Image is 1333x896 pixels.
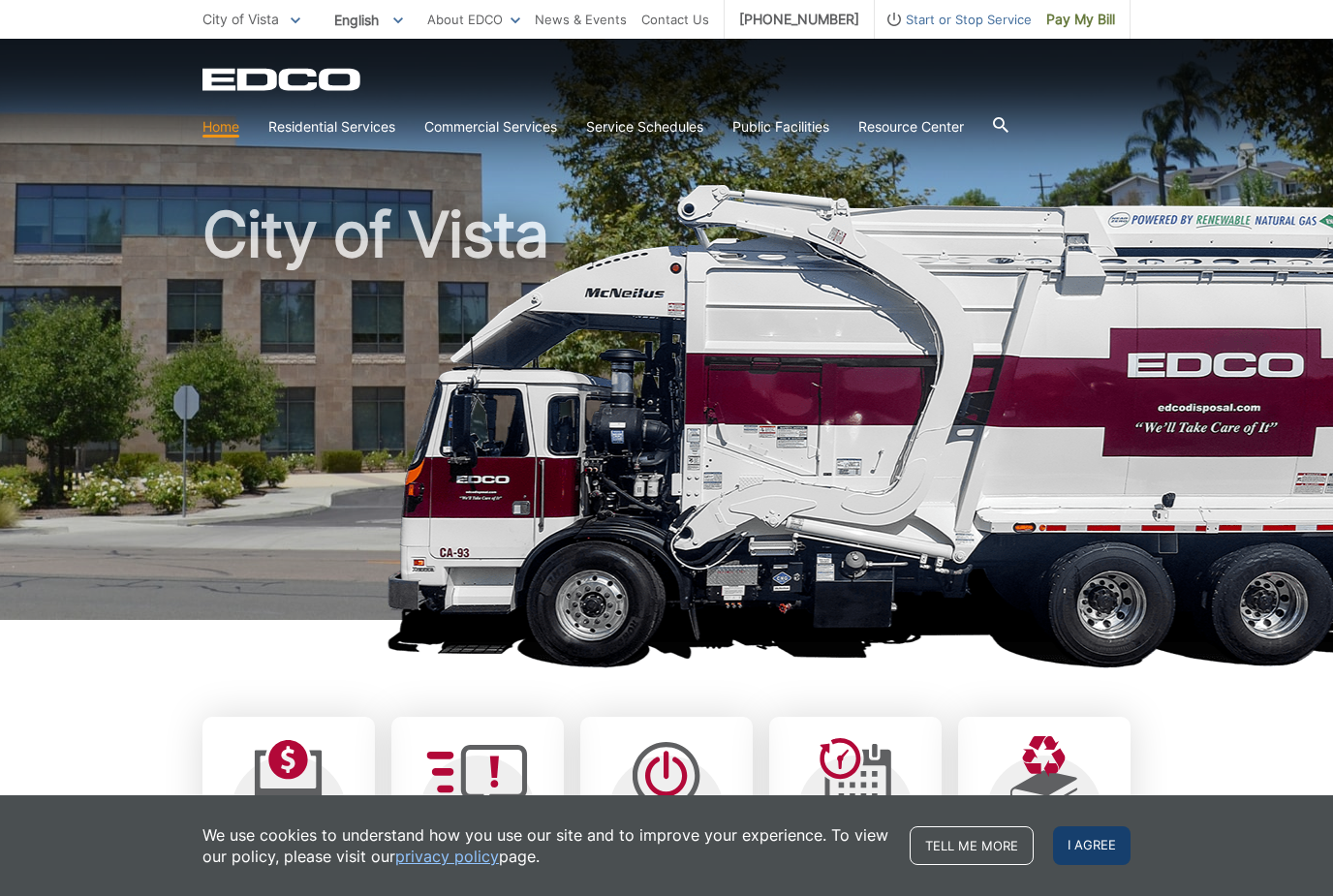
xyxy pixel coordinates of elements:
[202,68,363,91] a: EDCD logo. Return to the homepage.
[427,9,520,30] a: About EDCO
[320,4,418,36] span: English
[202,203,1131,629] h1: City of Vista
[202,116,239,138] a: Home
[641,9,709,30] a: Contact Us
[202,824,890,867] p: We use cookies to understand how you use our site and to improve your experience. To view our pol...
[1046,9,1115,30] span: Pay My Bill
[586,116,703,138] a: Service Schedules
[1053,826,1131,865] span: I agree
[395,846,499,867] a: privacy policy
[202,11,279,27] span: City of Vista
[535,9,627,30] a: News & Events
[910,826,1034,865] a: Tell me more
[732,116,829,138] a: Public Facilities
[424,116,557,138] a: Commercial Services
[268,116,395,138] a: Residential Services
[858,116,964,138] a: Resource Center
